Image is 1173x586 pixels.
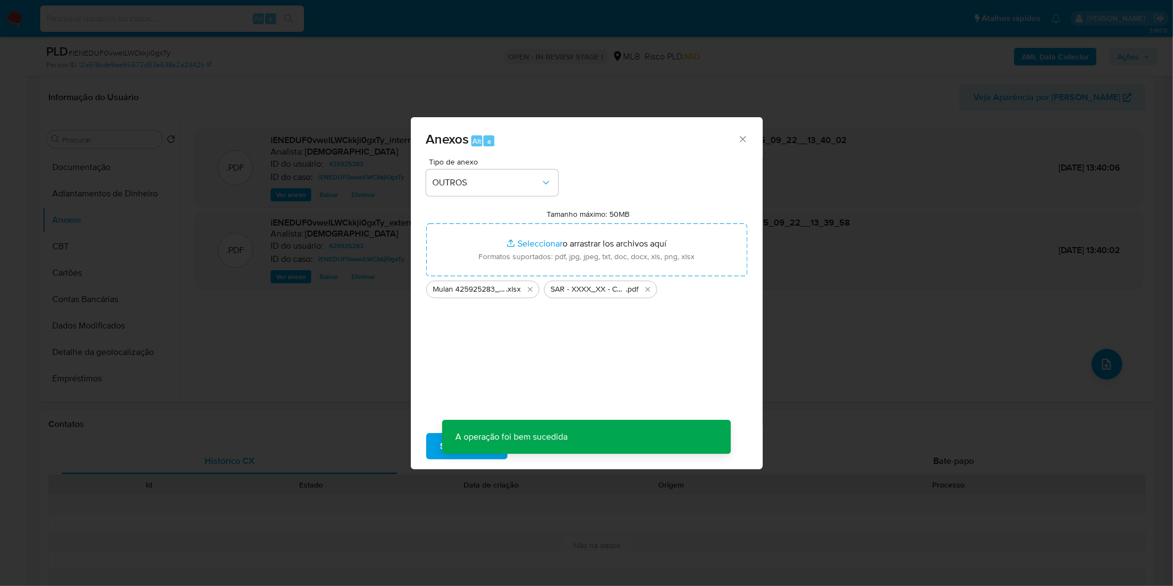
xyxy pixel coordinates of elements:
[433,177,541,188] span: OUTROS
[526,434,562,458] span: Cancelar
[426,433,508,459] button: Subir arquivo
[487,136,491,146] span: a
[737,134,747,144] button: Cerrar
[626,284,639,295] span: .pdf
[440,434,493,458] span: Subir arquivo
[426,276,747,298] ul: Archivos seleccionados
[472,136,481,146] span: Alt
[426,169,558,196] button: OUTROS
[426,129,469,149] span: Anexos
[442,420,581,454] p: A operação foi bem sucedida
[547,209,630,219] label: Tamanho máximo: 50MB
[641,283,654,296] button: Eliminar SAR - XXXX_XX - CPF 37724031827 - SUSANA DA PAIXAO SILVA.pdf
[429,158,561,166] span: Tipo de anexo
[506,284,521,295] span: .xlsx
[524,283,537,296] button: Eliminar Mulan 425925283_2025_09_18_08_16_35.xlsx
[433,284,506,295] span: Mulan 425925283_2025_09_18_08_16_35
[551,284,626,295] span: SAR - XXXX_XX - CPF 37724031827 - [PERSON_NAME]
